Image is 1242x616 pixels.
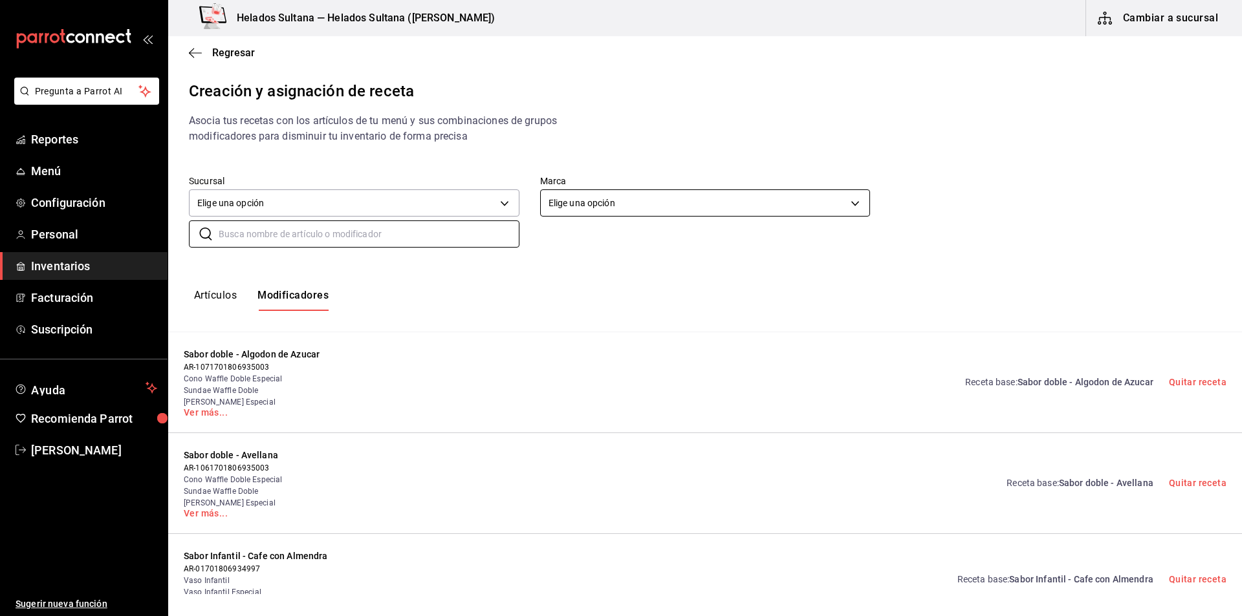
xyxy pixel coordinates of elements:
h3: Helados Sultana — Helados Sultana ([PERSON_NAME]) [226,10,495,26]
span: Regresar [212,47,255,59]
span: Asocia tus recetas con los artículos de tu menú y sus combinaciones de grupos modificadores para ... [189,114,557,142]
button: Artículos [194,289,237,311]
span: Configuración [31,194,157,211]
span: Sabor doble - Avellana [184,449,424,462]
a: Pregunta a Parrot AI [9,94,159,107]
span: Recomienda Parrot [31,410,157,427]
button: Regresar [189,47,255,59]
button: Pregunta a Parrot AI [14,78,159,105]
span: Reportes [31,131,157,148]
label: Marca [540,176,871,186]
span: Sabor doble - Algodon de Azucar [184,348,424,361]
div: navigation tabs [194,289,329,311]
span: Inventarios [31,257,157,275]
span: Cono Waffle Doble Especial [184,373,424,385]
label: Sucursal [189,176,519,186]
div: Creación y asignación de receta [189,80,1221,103]
a: Quitar receta [1169,478,1226,488]
span: Sundae Waffle Doble [184,385,424,396]
span: [PERSON_NAME] [31,441,157,459]
span: [PERSON_NAME] Especial [184,396,424,408]
span: Facturación [31,289,157,306]
div: Elige una opción [540,189,871,217]
span: Sabor Infantil - Cafe con Almendra [1009,574,1153,584]
span: Personal [31,226,157,243]
a: Receta base : [965,376,1153,389]
input: Busca nombre de artículo o modificador [219,221,519,247]
span: Sabor Infantil - Cafe con Almendra [184,549,424,563]
span: Sundae Waffle Doble [184,485,424,497]
span: Cono Waffle Doble Especial [184,474,424,485]
button: open_drawer_menu [142,34,153,44]
span: [PERSON_NAME] Especial [184,497,424,509]
button: Modificadores [257,289,329,311]
span: Suscripción [31,321,157,338]
span: Pregunta a Parrot AI [35,85,139,98]
a: Ver más... [184,408,424,417]
span: AR-1061701806935003 [184,462,424,474]
span: AR-1071701806935003 [184,361,424,373]
span: AR-01701806934997 [184,563,424,575]
div: Elige una opción [189,189,519,217]
span: Sabor doble - Avellana [1059,478,1153,488]
a: Receta base : [1007,476,1153,490]
a: Quitar receta [1169,377,1226,387]
span: Sugerir nueva función [16,597,157,611]
span: Sabor doble - Algodon de Azucar [1018,377,1153,387]
span: Vaso Infantil Especial [184,586,424,598]
a: Quitar receta [1169,574,1226,584]
a: Ver más... [184,509,424,518]
span: Vaso Infantil [184,575,424,586]
span: Menú [31,162,157,180]
a: Receta base : [957,573,1153,586]
span: Ayuda [31,380,140,396]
